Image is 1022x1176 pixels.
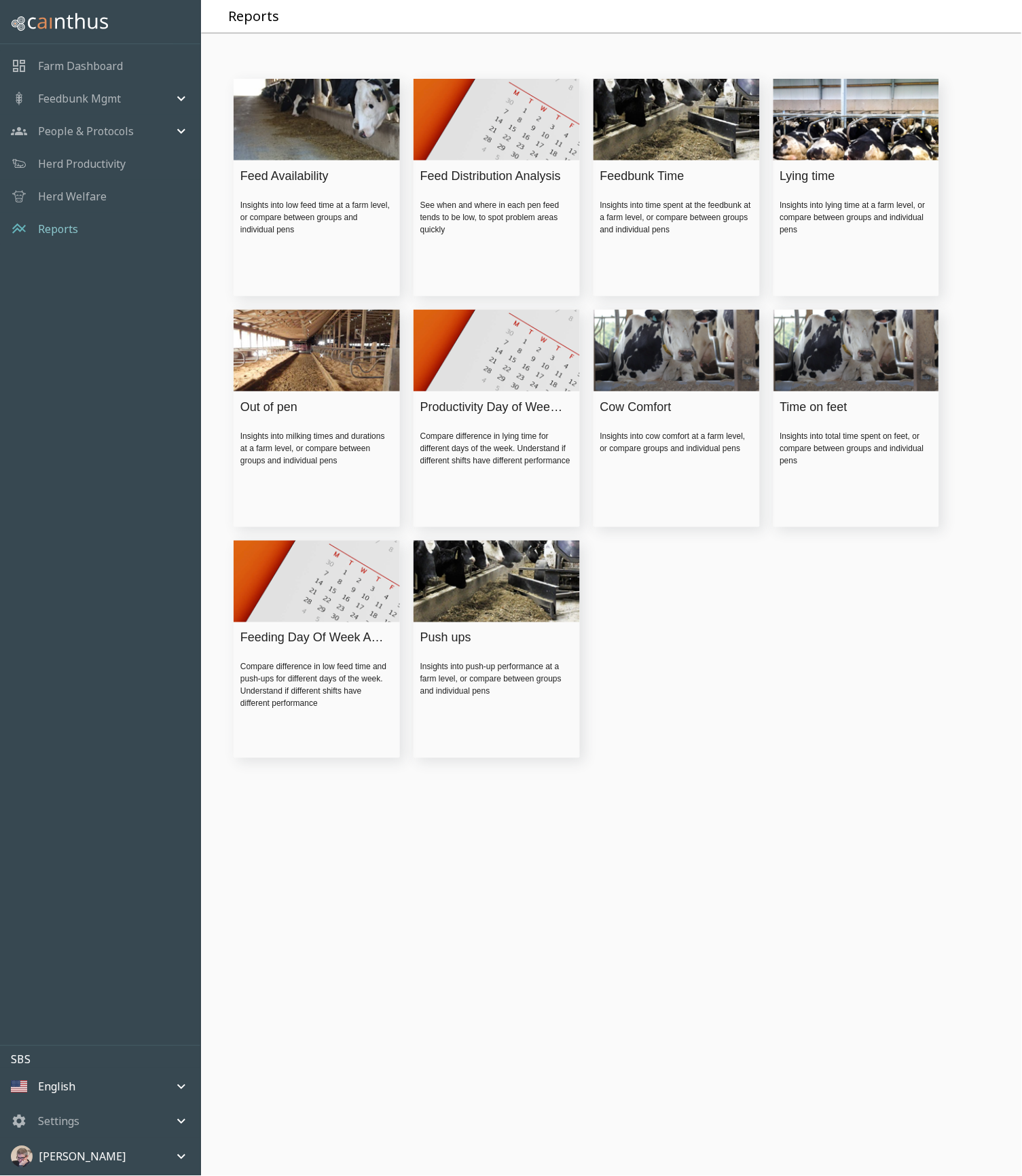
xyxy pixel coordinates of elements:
img: Lying time [773,77,940,162]
img: Out of pen [234,308,400,393]
div: Insights into milking times and durations at a farm level, or compare between groups and individu... [240,430,393,467]
div: Insights into low feed time at a farm level, or compare between groups and individual pens [240,199,393,236]
p: SBS [11,1052,200,1068]
img: Feedbunk Time [594,77,760,162]
p: [PERSON_NAME] [39,1149,126,1165]
img: Push ups [414,539,580,624]
a: Herd Welfare [38,188,107,204]
a: Farm Dashboard [38,58,123,74]
img: Time on feet [773,308,940,393]
div: Compare difference in low feed time and push-ups for different days of the week. Understand if di... [240,661,393,710]
div: Cow Comfort [600,398,748,416]
p: English [38,1079,75,1095]
div: Insights into time spent at the feedbunk at a farm level, or compare between groups and individua... [600,199,753,236]
div: Feeding Day Of Week Analysis [240,629,388,647]
div: Out of pen [240,398,388,416]
img: Productivity Day of Week Analysis [414,308,580,392]
div: Feed Availability [240,167,388,185]
div: Insights into lying time at a farm level, or compare between groups and individual pens [780,199,933,236]
p: People & Protocols [38,123,134,139]
div: Lying time [780,167,928,185]
div: Time on feet [780,398,928,416]
h5: Reports [228,7,279,26]
p: Feedbunk Mgmt [38,90,121,107]
img: Feed Availability [234,77,400,162]
div: Insights into cow comfort at a farm level, or compare groups and individual pens [600,430,753,455]
div: See when and where in each pen feed tends to be low, to spot problem areas quickly [420,199,573,236]
div: Compare difference in lying time for different days of the week. Understand if different shifts h... [420,430,573,467]
img: d873b8dcfe3886d012f82df87605899c [11,1146,33,1168]
div: Productivity Day of Week Analysis [420,398,568,416]
div: Feedbunk Time [600,167,748,185]
a: Herd Productivity [38,156,126,172]
img: Feed Distribution Analysis [414,77,580,161]
img: Feeding Day Of Week Analysis [234,539,400,623]
div: Feed Distribution Analysis [420,167,568,185]
div: Insights into total time spent on feet, or compare between groups and individual pens [780,430,933,467]
img: Cow Comfort [594,308,760,393]
div: Insights into push-up performance at a farm level, or compare between groups and individual pens [420,661,573,698]
p: Settings [38,1113,79,1130]
a: Reports [38,221,78,237]
div: Push ups [420,629,568,647]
